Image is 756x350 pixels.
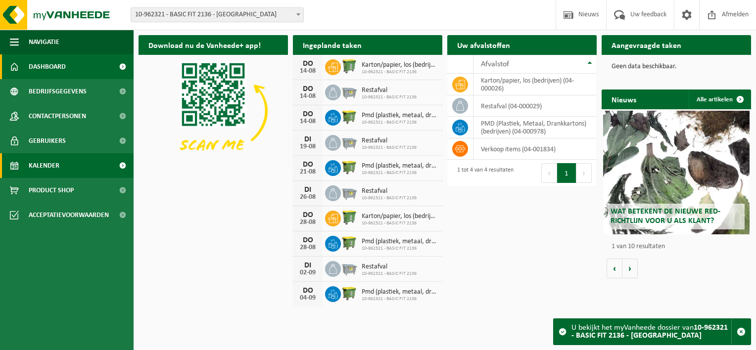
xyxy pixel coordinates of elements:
[29,178,74,203] span: Product Shop
[29,153,59,178] span: Kalender
[362,238,437,246] span: Pmd (plastiek, metaal, drankkartons) (bedrijven)
[473,117,597,138] td: PMD (Plastiek, Metaal, Drankkartons) (bedrijven) (04-000978)
[298,262,318,269] div: DI
[298,194,318,201] div: 26-08
[341,83,358,100] img: WB-2500-GAL-GY-04
[298,219,318,226] div: 28-08
[298,295,318,302] div: 04-09
[576,163,592,183] button: Next
[362,296,437,302] span: 10-962321 - BASIC FIT 2136
[622,259,638,278] button: Volgende
[298,68,318,75] div: 14-08
[362,120,437,126] span: 10-962321 - BASIC FIT 2136
[362,94,417,100] span: 10-962321 - BASIC FIT 2136
[298,236,318,244] div: DO
[298,110,318,118] div: DO
[362,220,437,226] span: 10-962321 - BASIC FIT 2136
[341,159,358,175] img: WB-1100-HPE-GN-51
[298,85,318,93] div: DO
[341,260,358,276] img: WB-2500-GAL-GY-04
[362,137,417,145] span: Restafval
[341,133,358,150] img: WB-2500-GAL-GY-04
[571,319,731,345] div: U bekijkt het myVanheede dossier van
[29,79,87,104] span: Bedrijfsgegevens
[362,112,437,120] span: Pmd (plastiek, metaal, drankkartons) (bedrijven)
[612,243,746,250] p: 1 van 10 resultaten
[362,271,417,277] span: 10-962321 - BASIC FIT 2136
[298,287,318,295] div: DO
[603,111,750,234] a: Wat betekent de nieuwe RED-richtlijn voor u als klant?
[298,269,318,276] div: 02-09
[298,161,318,169] div: DO
[139,55,288,167] img: Download de VHEPlus App
[298,60,318,68] div: DO
[612,63,741,70] p: Geen data beschikbaar.
[602,89,646,109] h2: Nieuws
[362,195,417,201] span: 10-962321 - BASIC FIT 2136
[473,138,597,160] td: verkoop items (04-001834)
[571,324,728,340] strong: 10-962321 - BASIC FIT 2136 - [GEOGRAPHIC_DATA]
[611,208,720,225] span: Wat betekent de nieuwe RED-richtlijn voor u als klant?
[298,118,318,125] div: 14-08
[481,60,509,68] span: Afvalstof
[298,211,318,219] div: DO
[557,163,576,183] button: 1
[452,162,514,184] div: 1 tot 4 van 4 resultaten
[298,135,318,143] div: DI
[607,259,622,278] button: Vorige
[341,58,358,75] img: WB-0770-HPE-GN-51
[341,285,358,302] img: WB-1100-HPE-GN-51
[29,30,59,54] span: Navigatie
[298,169,318,175] div: 21-08
[362,288,437,296] span: Pmd (plastiek, metaal, drankkartons) (bedrijven)
[362,170,437,176] span: 10-962321 - BASIC FIT 2136
[541,163,557,183] button: Previous
[139,35,271,54] h2: Download nu de Vanheede+ app!
[362,69,437,75] span: 10-962321 - BASIC FIT 2136
[29,129,66,153] span: Gebruikers
[341,184,358,201] img: WB-2500-GAL-GY-04
[298,93,318,100] div: 14-08
[473,95,597,117] td: restafval (04-000029)
[341,234,358,251] img: WB-1100-HPE-GN-51
[362,263,417,271] span: Restafval
[341,108,358,125] img: WB-1100-HPE-GN-51
[689,89,750,109] a: Alle artikelen
[298,143,318,150] div: 19-08
[362,213,437,220] span: Karton/papier, los (bedrijven)
[362,61,437,69] span: Karton/papier, los (bedrijven)
[362,162,437,170] span: Pmd (plastiek, metaal, drankkartons) (bedrijven)
[131,7,304,22] span: 10-962321 - BASIC FIT 2136 - OOSTENDE
[362,246,437,252] span: 10-962321 - BASIC FIT 2136
[473,74,597,95] td: karton/papier, los (bedrijven) (04-000026)
[29,104,86,129] span: Contactpersonen
[293,35,372,54] h2: Ingeplande taken
[298,186,318,194] div: DI
[447,35,520,54] h2: Uw afvalstoffen
[29,54,66,79] span: Dashboard
[341,209,358,226] img: WB-0770-HPE-GN-51
[131,8,303,22] span: 10-962321 - BASIC FIT 2136 - OOSTENDE
[362,145,417,151] span: 10-962321 - BASIC FIT 2136
[29,203,109,227] span: Acceptatievoorwaarden
[298,244,318,251] div: 28-08
[602,35,691,54] h2: Aangevraagde taken
[362,187,417,195] span: Restafval
[362,87,417,94] span: Restafval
